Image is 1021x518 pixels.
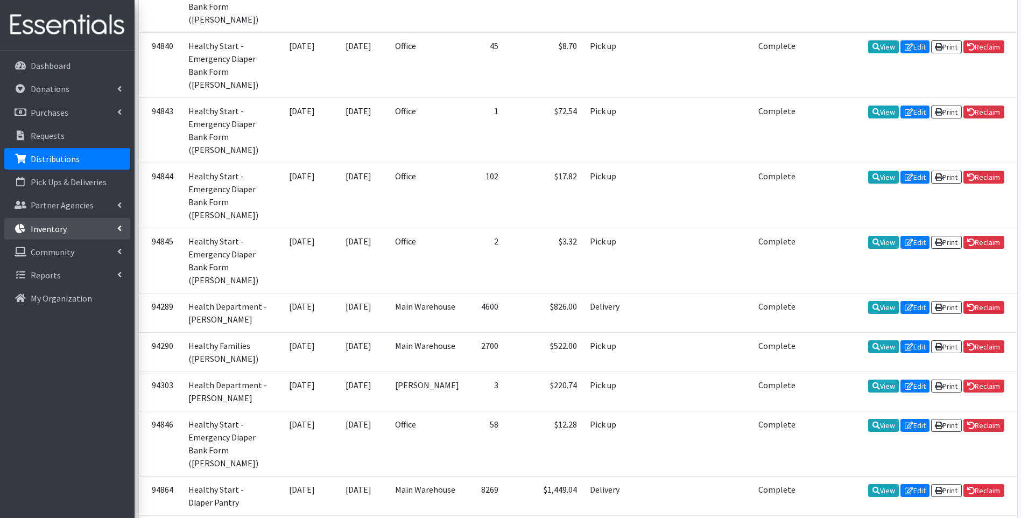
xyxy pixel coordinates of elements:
[466,476,505,515] td: 8269
[4,7,130,43] img: HumanEssentials
[4,148,130,170] a: Distributions
[931,236,962,249] a: Print
[931,484,962,497] a: Print
[752,293,802,332] td: Complete
[31,200,94,211] p: Partner Agencies
[752,411,802,476] td: Complete
[868,106,899,118] a: View
[752,97,802,163] td: Complete
[505,97,583,163] td: $72.54
[466,411,505,476] td: 58
[505,163,583,228] td: $17.82
[963,301,1004,314] a: Reclaim
[868,484,899,497] a: View
[182,411,275,476] td: Healthy Start - Emergency Diaper Bank Form ([PERSON_NAME])
[583,293,628,332] td: Delivery
[931,340,962,353] a: Print
[868,236,899,249] a: View
[931,106,962,118] a: Print
[389,293,466,332] td: Main Warehouse
[139,163,182,228] td: 94844
[31,107,68,118] p: Purchases
[329,228,389,293] td: [DATE]
[182,163,275,228] td: Healthy Start - Emergency Diaper Bank Form ([PERSON_NAME])
[389,411,466,476] td: Office
[329,163,389,228] td: [DATE]
[329,332,389,372] td: [DATE]
[4,264,130,286] a: Reports
[466,372,505,411] td: 3
[329,411,389,476] td: [DATE]
[31,270,61,281] p: Reports
[329,97,389,163] td: [DATE]
[139,228,182,293] td: 94845
[4,171,130,193] a: Pick Ups & Deliveries
[583,228,628,293] td: Pick up
[963,380,1004,393] a: Reclaim
[389,97,466,163] td: Office
[931,380,962,393] a: Print
[182,97,275,163] td: Healthy Start - Emergency Diaper Bank Form ([PERSON_NAME])
[900,419,930,432] a: Edit
[389,163,466,228] td: Office
[31,293,92,304] p: My Organization
[466,293,505,332] td: 4600
[583,163,628,228] td: Pick up
[182,228,275,293] td: Healthy Start - Emergency Diaper Bank Form ([PERSON_NAME])
[4,125,130,146] a: Requests
[900,106,930,118] a: Edit
[868,301,899,314] a: View
[4,194,130,216] a: Partner Agencies
[583,97,628,163] td: Pick up
[182,372,275,411] td: Health Department - [PERSON_NAME]
[466,332,505,372] td: 2700
[505,228,583,293] td: $3.32
[505,293,583,332] td: $826.00
[329,372,389,411] td: [DATE]
[139,293,182,332] td: 94289
[868,340,899,353] a: View
[182,32,275,97] td: Healthy Start - Emergency Diaper Bank Form ([PERSON_NAME])
[583,476,628,515] td: Delivery
[275,372,329,411] td: [DATE]
[505,476,583,515] td: $1,449.04
[963,171,1004,184] a: Reclaim
[389,228,466,293] td: Office
[275,97,329,163] td: [DATE]
[900,171,930,184] a: Edit
[31,83,69,94] p: Donations
[868,419,899,432] a: View
[963,484,1004,497] a: Reclaim
[4,78,130,100] a: Donations
[752,372,802,411] td: Complete
[900,484,930,497] a: Edit
[505,332,583,372] td: $522.00
[182,332,275,372] td: Healthy Families ([PERSON_NAME])
[31,177,107,187] p: Pick Ups & Deliveries
[752,32,802,97] td: Complete
[583,372,628,411] td: Pick up
[275,293,329,332] td: [DATE]
[329,476,389,515] td: [DATE]
[505,372,583,411] td: $220.74
[4,55,130,76] a: Dashboard
[466,97,505,163] td: 1
[31,247,74,257] p: Community
[31,130,65,141] p: Requests
[583,411,628,476] td: Pick up
[275,476,329,515] td: [DATE]
[868,380,899,393] a: View
[583,332,628,372] td: Pick up
[139,32,182,97] td: 94840
[4,218,130,240] a: Inventory
[583,32,628,97] td: Pick up
[931,419,962,432] a: Print
[139,97,182,163] td: 94843
[963,236,1004,249] a: Reclaim
[4,102,130,123] a: Purchases
[752,163,802,228] td: Complete
[931,171,962,184] a: Print
[963,106,1004,118] a: Reclaim
[389,332,466,372] td: Main Warehouse
[275,411,329,476] td: [DATE]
